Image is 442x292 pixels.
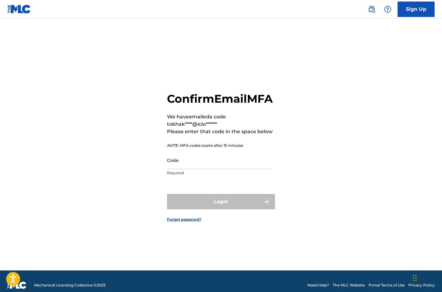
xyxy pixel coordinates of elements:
[167,143,275,148] p: NOTE: MFA codes expire after 15 minutes
[34,282,106,288] span: Mechanical Licensing Collective © 2025
[369,282,405,288] a: Portal Terms of Use
[368,6,375,13] img: search
[384,6,391,13] img: help
[382,3,394,15] div: Help
[167,170,271,176] p: Required
[365,3,378,15] a: Public Search
[167,92,275,106] h2: Confirm Email MFA
[307,282,329,288] a: Need Help?
[7,282,27,289] img: logo
[333,282,365,288] a: The MLC Website
[413,269,417,287] div: Drag
[408,282,435,288] a: Privacy Policy
[167,217,201,222] a: Forgot password?
[398,2,435,17] a: Sign Up
[7,5,31,14] img: MLC Logo
[167,128,275,135] p: Please enter that code in the space below
[411,262,442,292] iframe: Chat Widget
